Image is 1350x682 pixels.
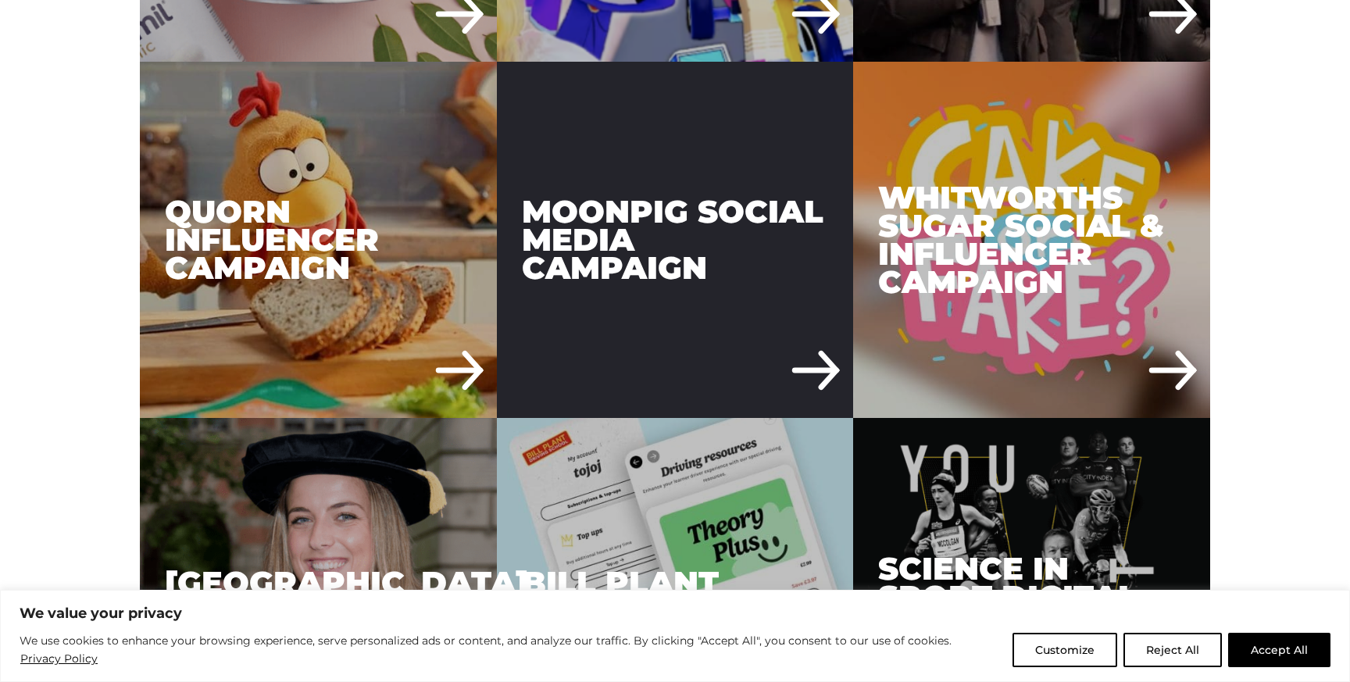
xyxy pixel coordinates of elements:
p: We value your privacy [20,604,1330,623]
button: Customize [1012,633,1117,667]
button: Reject All [1123,633,1222,667]
div: Whitworths Sugar Social & Influencer Campaign [853,62,1210,419]
a: Whitworths Sugar Social & Influencer Campaign Whitworths Sugar Social & Influencer Campaign [853,62,1210,419]
div: Moonpig Social Media Campaign [497,62,854,419]
button: Accept All [1228,633,1330,667]
a: Moonpig Social Media Campaign Moonpig Social Media Campaign [497,62,854,419]
p: We use cookies to enhance your browsing experience, serve personalized ads or content, and analyz... [20,632,1001,669]
a: Privacy Policy [20,649,98,668]
div: Quorn Influencer Campaign [140,62,497,419]
a: Quorn Influencer Campaign Quorn Influencer Campaign [140,62,497,419]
